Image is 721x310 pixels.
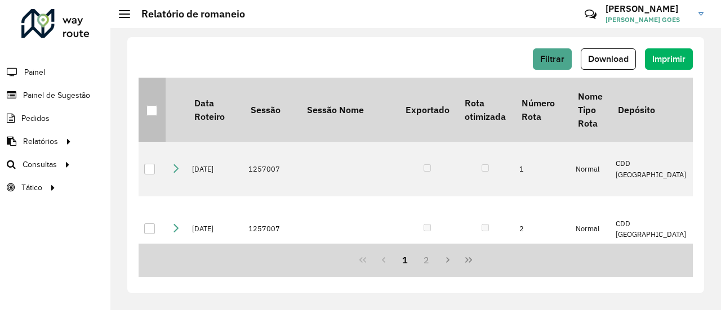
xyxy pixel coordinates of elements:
[458,249,479,271] button: Last Page
[570,196,610,262] td: Normal
[533,48,572,70] button: Filtrar
[645,48,693,70] button: Imprimir
[610,142,692,196] td: CDD [GEOGRAPHIC_DATA]
[610,196,692,262] td: CDD [GEOGRAPHIC_DATA]
[394,249,416,271] button: 1
[243,196,299,262] td: 1257007
[398,78,457,142] th: Exportado
[416,249,437,271] button: 2
[606,15,690,25] span: [PERSON_NAME] GOES
[652,54,686,64] span: Imprimir
[570,78,610,142] th: Nome Tipo Rota
[457,78,513,142] th: Rota otimizada
[570,142,610,196] td: Normal
[437,249,459,271] button: Next Page
[581,48,636,70] button: Download
[21,182,42,194] span: Tático
[588,54,629,64] span: Download
[186,142,243,196] td: [DATE]
[243,78,299,142] th: Sessão
[23,136,58,147] span: Relatórios
[186,78,243,142] th: Data Roteiro
[514,142,570,196] td: 1
[578,2,603,26] a: Contato Rápido
[24,66,45,78] span: Painel
[23,89,90,101] span: Painel de Sugestão
[130,8,245,20] h2: Relatório de romaneio
[186,196,243,262] td: [DATE]
[21,113,50,124] span: Pedidos
[243,142,299,196] td: 1257007
[299,78,398,142] th: Sessão Nome
[23,159,57,170] span: Consultas
[514,196,570,262] td: 2
[610,78,692,142] th: Depósito
[606,3,690,14] h3: [PERSON_NAME]
[514,78,570,142] th: Número Rota
[540,54,564,64] span: Filtrar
